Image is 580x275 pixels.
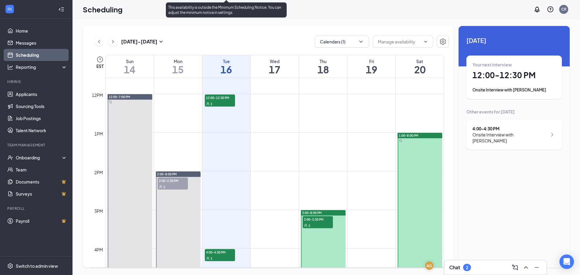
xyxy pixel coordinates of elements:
a: September 16, 2025 [202,55,250,78]
span: 4:00-4:30 PM [205,249,235,255]
a: Team [16,164,67,176]
svg: Clock [96,56,104,63]
div: Thu [299,58,347,64]
a: Scheduling [16,49,67,61]
svg: Settings [7,263,13,269]
h3: [DATE] - [DATE] [121,38,157,45]
svg: ChevronUp [522,264,530,271]
div: Fri [347,58,395,64]
a: SurveysCrown [16,188,67,200]
h1: 15 [154,64,202,75]
button: ChevronLeft [95,37,104,46]
span: 12:00-7:00 PM [109,95,130,99]
span: 1 [211,102,212,106]
a: September 15, 2025 [154,55,202,78]
svg: Notifications [533,6,541,13]
span: 2:00-8:00 PM [157,172,177,176]
div: CR [561,7,566,12]
svg: WorkstreamLogo [7,6,13,12]
svg: Sync [399,139,402,142]
a: Applicants [16,88,67,100]
button: Calendars (1)ChevronDown [315,36,369,48]
span: 3:00-3:30 PM [303,216,333,222]
svg: Sync [109,101,112,104]
div: Onsite Interview with [PERSON_NAME] [472,87,556,93]
div: 2pm [93,169,104,176]
svg: User [304,224,308,227]
span: EST [96,63,104,69]
a: PayrollCrown [16,215,67,227]
div: Reporting [16,64,68,70]
svg: Collapse [58,6,64,12]
h1: 16 [202,64,250,75]
h1: 20 [396,64,444,75]
a: Talent Network [16,124,67,136]
span: 1 [308,223,310,228]
span: 12:00-12:30 PM [205,94,235,101]
h1: 14 [106,64,154,75]
svg: SmallChevronDown [157,38,165,45]
svg: ChevronRight [549,131,556,138]
span: 1:00-8:00 PM [399,133,418,138]
div: Hiring [7,79,66,84]
svg: UserCheck [7,155,13,161]
svg: ChevronLeft [96,38,102,45]
a: Job Postings [16,112,67,124]
svg: Settings [439,38,446,45]
div: 1pm [93,130,104,137]
div: 3pm [93,208,104,214]
svg: ChevronDown [423,39,428,44]
div: Other events for [DATE] [466,109,562,115]
h1: 12:00 - 12:30 PM [472,70,556,80]
button: Settings [437,36,449,48]
svg: Minimize [533,264,540,271]
div: 4:00 - 4:30 PM [472,126,547,132]
div: This availability is outside the Minimum Scheduling Notice. You can adjust the minimum notice in ... [166,2,287,18]
span: 1 [163,185,165,189]
div: 2 [466,265,468,270]
h1: 18 [299,64,347,75]
svg: ChevronDown [358,39,364,45]
button: ComposeMessage [510,263,520,272]
span: [DATE] [466,36,562,45]
svg: User [159,185,163,189]
svg: User [206,257,210,260]
div: Onboarding [16,155,62,161]
a: Sourcing Tools [16,100,67,112]
svg: Analysis [7,64,13,70]
svg: ChevronRight [110,38,116,45]
h1: Scheduling [83,4,123,14]
a: September 14, 2025 [106,55,154,78]
div: Tue [202,58,250,64]
a: September 18, 2025 [299,55,347,78]
span: 3:00-8:00 PM [302,211,322,215]
div: Switch to admin view [16,263,58,269]
h1: 17 [251,64,299,75]
a: September 17, 2025 [251,55,299,78]
h3: Chat [449,264,460,271]
a: September 19, 2025 [347,55,395,78]
div: Wed [251,58,299,64]
a: DocumentsCrown [16,176,67,188]
button: ChevronRight [108,37,118,46]
div: Team Management [7,142,66,148]
div: AG [427,263,432,268]
div: Onsite Interview with [PERSON_NAME] [472,132,547,144]
a: Home [16,25,67,37]
div: Payroll [7,206,66,211]
svg: QuestionInfo [547,6,554,13]
svg: User [206,102,210,106]
a: Messages [16,37,67,49]
span: 2:00-2:30 PM [158,177,188,184]
button: Minimize [532,263,542,272]
div: Sun [106,58,154,64]
div: Open Intercom Messenger [559,254,574,269]
div: 12pm [91,92,104,98]
div: Mon [154,58,202,64]
div: Sat [396,58,444,64]
a: September 20, 2025 [396,55,444,78]
svg: ComposeMessage [511,264,519,271]
div: Your next interview [472,62,556,68]
div: 4pm [93,246,104,253]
